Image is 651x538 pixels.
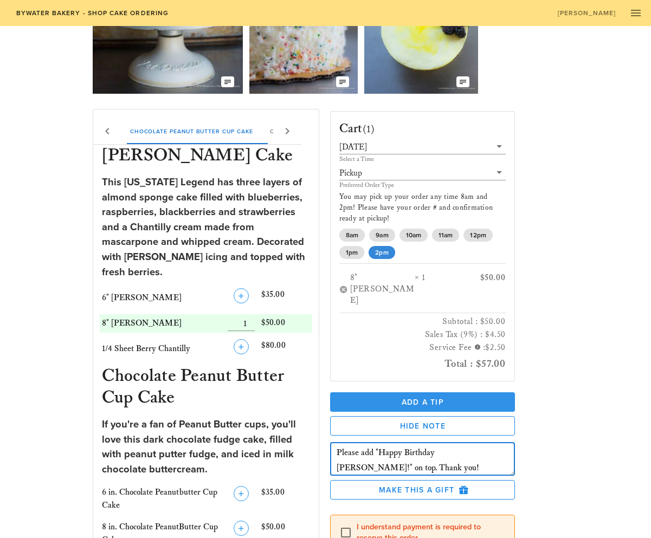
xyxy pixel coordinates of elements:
[405,229,421,242] span: 10am
[350,273,415,306] div: 8" [PERSON_NAME]
[259,314,312,333] div: $50.00
[339,168,362,178] div: Pickup
[346,246,358,259] span: 1pm
[330,480,515,500] button: Make this a Gift
[102,487,217,510] span: 6 in. Chocolate Peanutbutter Cup Cake
[102,293,182,303] span: 6" [PERSON_NAME]
[102,175,310,280] div: This [US_STATE] Legend has three layers of almond sponge cake filled with blueberries, raspberrie...
[339,156,506,163] div: Select a Time
[339,341,506,355] h3: Service Fee :
[485,342,506,353] span: $2.50
[259,484,312,514] div: $35.00
[15,9,169,17] span: Bywater Bakery - Shop Cake Ordering
[339,328,506,341] h3: Sales Tax (9%) : $4.50
[339,140,506,154] div: [DATE]
[339,398,506,407] span: Add a Tip
[102,417,310,477] div: If you're a fan of Peanut Butter cups, you'll love this dark chocolate fudge cake, filled with pe...
[339,485,506,495] span: Make this a Gift
[100,365,312,411] h3: Chocolate Peanut Butter Cup Cake
[339,120,375,138] h3: Cart
[415,273,467,306] div: × 1
[339,182,506,189] div: Preferred Order Type
[557,9,616,17] span: [PERSON_NAME]
[470,229,486,242] span: 12pm
[121,118,261,144] div: Chocolate Peanut Butter Cup Cake
[259,286,312,310] div: $35.00
[339,166,506,180] div: Pickup
[100,145,312,168] h3: [PERSON_NAME] Cake
[339,315,506,328] h3: Subtotal : $50.00
[9,5,175,21] a: Bywater Bakery - Shop Cake Ordering
[330,392,515,412] button: Add a Tip
[261,118,383,144] div: Chocolate Butter Pecan Cake
[346,229,358,242] span: 8am
[363,122,375,135] span: (1)
[339,355,506,372] h2: Total : $57.00
[439,229,453,242] span: 11am
[102,343,190,354] span: 1/4 Sheet Berry Chantilly
[339,142,367,152] div: [DATE]
[259,337,312,361] div: $80.00
[467,273,506,306] div: $50.00
[375,246,388,259] span: 2pm
[339,192,506,224] p: You may pick up your order any time 8am and 2pm! Please have your order # and confirmation ready ...
[339,422,506,431] span: Hide Note
[376,229,388,242] span: 9am
[550,5,623,21] a: [PERSON_NAME]
[330,416,515,436] button: Hide Note
[102,318,182,328] span: 8" [PERSON_NAME]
